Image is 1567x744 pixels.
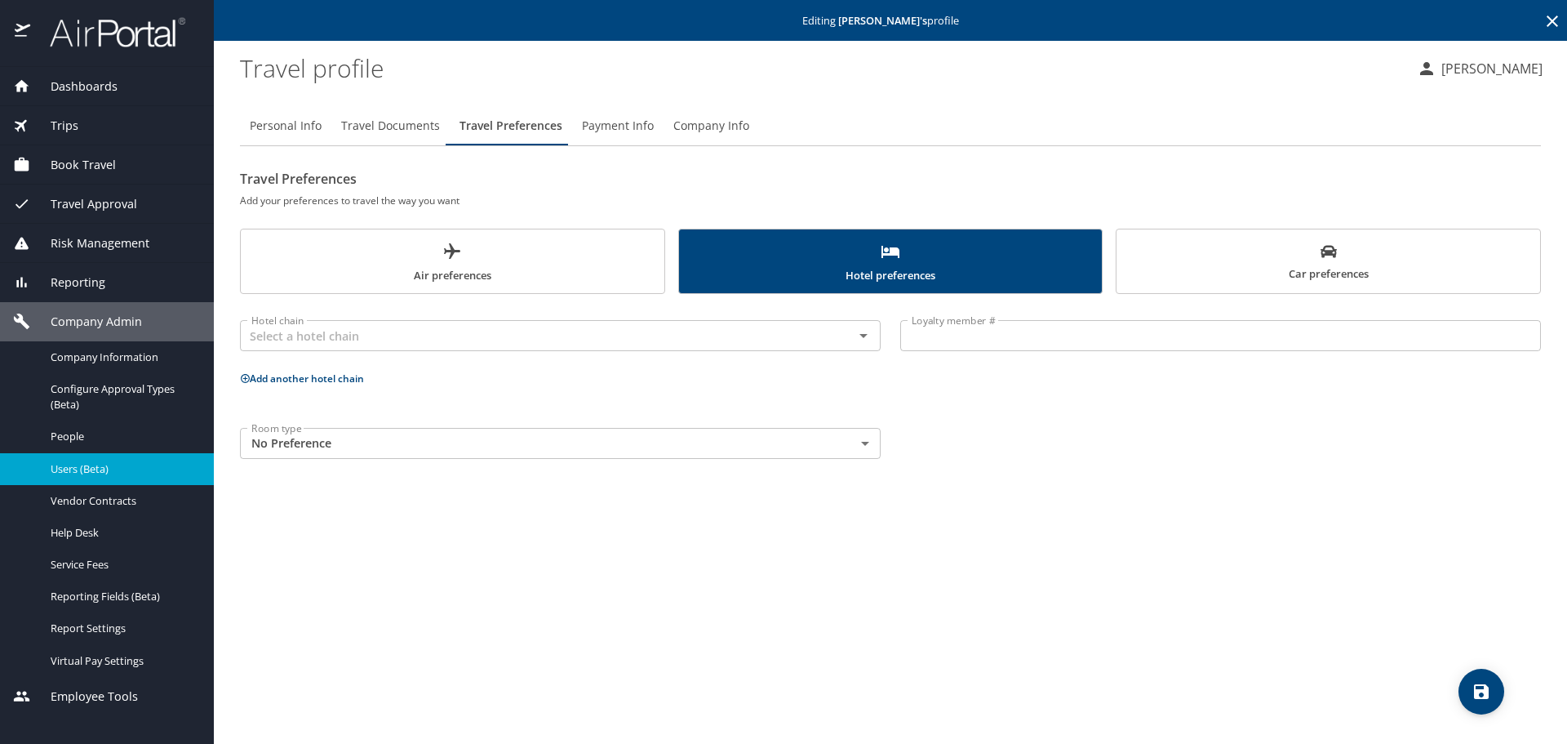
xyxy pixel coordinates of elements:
[51,653,194,669] span: Virtual Pay Settings
[51,525,194,541] span: Help Desk
[1126,243,1530,283] span: Car preferences
[341,116,440,136] span: Travel Documents
[459,116,562,136] span: Travel Preferences
[673,116,749,136] span: Company Info
[30,688,138,706] span: Employee Tools
[51,461,194,477] span: Users (Beta)
[240,372,364,385] button: Add another hotel chain
[219,16,1562,26] p: Editing profile
[30,195,137,213] span: Travel Approval
[51,381,194,412] span: Configure Approval Types (Beta)
[240,192,1541,209] h6: Add your preferences to travel the way you want
[240,229,1541,294] div: scrollable force tabs example
[852,324,875,347] button: Open
[32,16,185,48] img: airportal-logo.png
[1436,59,1543,78] p: [PERSON_NAME]
[30,274,105,292] span: Reporting
[30,117,78,135] span: Trips
[30,234,149,252] span: Risk Management
[30,156,116,174] span: Book Travel
[250,116,322,136] span: Personal Info
[51,589,194,604] span: Reporting Fields (Beta)
[838,13,927,28] strong: [PERSON_NAME] 's
[1458,669,1504,715] button: save
[51,557,194,572] span: Service Fees
[51,429,194,444] span: People
[245,325,828,346] input: Select a hotel chain
[251,242,655,285] span: Air preferences
[30,313,142,331] span: Company Admin
[240,42,1404,93] h1: Travel profile
[30,78,118,96] span: Dashboards
[51,621,194,636] span: Report Settings
[15,16,32,48] img: icon-airportal.png
[240,166,1541,192] h2: Travel Preferences
[689,242,1093,285] span: Hotel preferences
[240,428,881,459] div: No Preference
[240,106,1541,145] div: Profile
[51,350,194,365] span: Company Information
[582,116,654,136] span: Payment Info
[51,493,194,509] span: Vendor Contracts
[1410,54,1549,83] button: [PERSON_NAME]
